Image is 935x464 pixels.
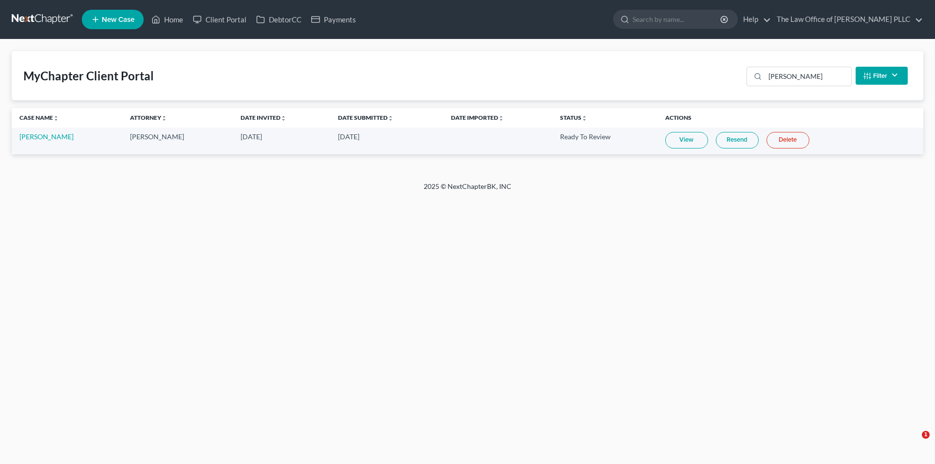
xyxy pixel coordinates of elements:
[633,10,722,28] input: Search by name...
[19,114,59,121] a: Case Nameunfold_more
[856,67,908,85] button: Filter
[53,115,59,121] i: unfold_more
[338,132,359,141] span: [DATE]
[23,68,154,84] div: MyChapter Client Portal
[451,114,504,121] a: Date Importedunfold_more
[716,132,759,148] a: Resend
[130,114,167,121] a: Attorneyunfold_more
[338,114,393,121] a: Date Submittedunfold_more
[657,108,923,128] th: Actions
[498,115,504,121] i: unfold_more
[388,115,393,121] i: unfold_more
[122,128,233,154] td: [PERSON_NAME]
[552,128,657,154] td: Ready To Review
[665,132,708,148] a: View
[902,431,925,454] iframe: Intercom live chat
[188,11,251,28] a: Client Portal
[241,132,262,141] span: [DATE]
[306,11,361,28] a: Payments
[147,11,188,28] a: Home
[161,115,167,121] i: unfold_more
[560,114,587,121] a: Statusunfold_more
[280,115,286,121] i: unfold_more
[767,132,809,148] a: Delete
[241,114,286,121] a: Date Invitedunfold_more
[102,16,134,23] span: New Case
[772,11,923,28] a: The Law Office of [PERSON_NAME] PLLC
[251,11,306,28] a: DebtorCC
[581,115,587,121] i: unfold_more
[765,67,851,86] input: Search...
[190,182,745,199] div: 2025 © NextChapterBK, INC
[922,431,930,439] span: 1
[738,11,771,28] a: Help
[19,132,74,141] a: [PERSON_NAME]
